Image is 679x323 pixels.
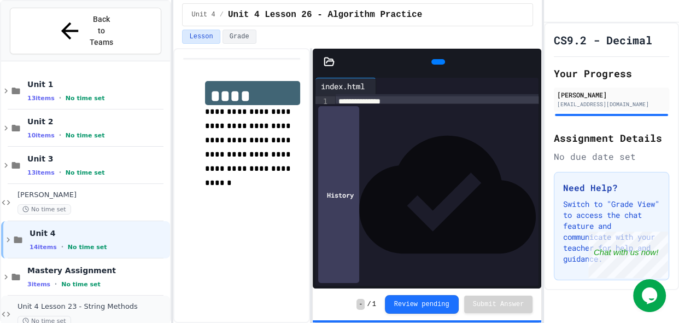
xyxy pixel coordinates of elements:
[59,131,61,140] span: •
[557,90,666,100] div: [PERSON_NAME]
[66,132,105,139] span: No time set
[27,169,55,176] span: 13 items
[588,232,668,278] iframe: chat widget
[30,244,57,251] span: 14 items
[563,181,660,194] h3: Need Help?
[17,204,71,215] span: No time set
[59,168,61,177] span: •
[66,95,105,102] span: No time set
[554,150,669,163] div: No due date set
[59,94,61,102] span: •
[27,266,168,275] span: Mastery Assignment
[27,281,50,288] span: 3 items
[68,244,107,251] span: No time set
[10,8,161,54] button: Back to Teams
[55,280,57,289] span: •
[61,243,63,251] span: •
[223,30,256,44] button: Grade
[315,78,376,94] div: index.html
[372,300,376,309] span: 1
[66,169,105,176] span: No time set
[191,10,215,19] span: Unit 4
[182,30,220,44] button: Lesson
[220,10,224,19] span: /
[464,296,533,313] button: Submit Answer
[27,132,55,139] span: 10 items
[554,32,652,48] h1: CS9.2 - Decimal
[318,106,359,283] div: History
[30,228,168,238] span: Unit 4
[554,130,669,146] h2: Assignment Details
[27,117,168,126] span: Unit 2
[563,199,660,264] p: Switch to "Grade View" to access the chat feature and communicate with your teacher for help and ...
[27,79,168,89] span: Unit 1
[89,14,115,48] span: Back to Teams
[557,100,666,108] div: [EMAIL_ADDRESS][DOMAIN_NAME]
[315,96,329,107] div: 1
[17,191,168,200] span: [PERSON_NAME]
[367,300,371,309] span: /
[473,300,524,309] span: Submit Answer
[27,154,168,164] span: Unit 3
[228,8,422,21] span: Unit 4 Lesson 26 - Algorithm Practice
[385,295,459,314] button: Review pending
[61,281,101,288] span: No time set
[315,80,370,92] div: index.html
[554,66,669,81] h2: Your Progress
[17,302,168,312] span: Unit 4 Lesson 23 - String Methods
[633,279,668,312] iframe: chat widget
[27,95,55,102] span: 13 items
[356,299,365,310] span: -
